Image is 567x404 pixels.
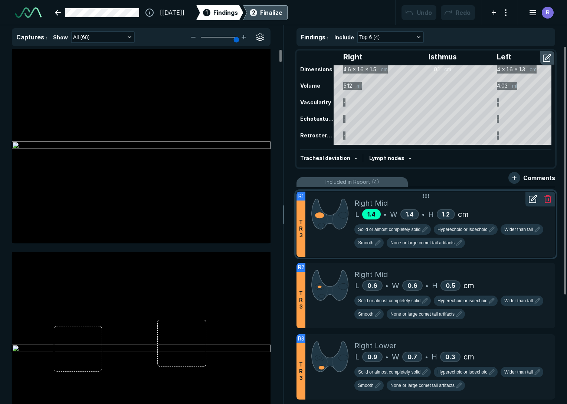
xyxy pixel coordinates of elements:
[12,4,45,21] a: See-Mode Logo
[390,382,455,389] span: None or large comet tail artifacts
[327,34,328,40] span: :
[311,340,348,373] img: Z7AAAABklEQVQDABOfaBS1f1kAAAAAAElFTkSuQmCC
[523,173,555,182] span: Comments
[422,210,425,219] span: •
[386,352,388,361] span: •
[355,280,359,291] span: L
[390,311,455,317] span: None or large comet tail artifacts
[425,352,428,361] span: •
[358,297,420,304] span: Solid or almost completely solid
[300,155,350,161] span: Tracheal deviation
[458,209,469,220] span: cm
[358,226,420,233] span: Solid or almost completely solid
[504,297,533,304] span: Wider than tall
[298,335,304,343] span: R3
[73,33,89,41] span: All (68)
[437,369,487,375] span: Hyperechoic or isoechoic
[311,198,348,231] img: C2dYegAAAAZJREFUAwAdXlgFcDvERQAAAABJRU5ErkJggg==
[358,382,373,389] span: Smooth
[354,340,396,351] span: Right Lower
[392,351,399,362] span: W
[355,351,359,362] span: L
[504,369,533,375] span: Wider than tall
[355,155,357,161] span: -
[358,369,420,375] span: Solid or almost completely solid
[390,209,397,220] span: W
[428,209,434,220] span: H
[442,211,450,218] span: 1.2
[354,198,388,209] span: Right Mid
[463,351,474,362] span: cm
[299,361,303,381] span: T R 3
[298,192,304,200] span: R1
[296,263,555,328] li: R2TR3Right MidL0.6•W0.6•H0.5cm
[367,211,376,218] span: 1.4
[407,353,417,361] span: 0.7
[359,33,380,41] span: Top 6 (4)
[432,280,437,291] span: H
[325,178,379,186] span: Included in Report (4)
[358,240,373,246] span: Smooth
[252,9,255,16] span: 2
[441,5,475,20] button: Redo
[463,280,474,291] span: cm
[367,353,377,361] span: 0.9
[311,269,348,302] img: 91yxeuAAAABklEQVQDAJQzcxS8pbgcAAAAAElFTkSuQmCC
[354,269,388,280] span: Right Mid
[384,210,386,219] span: •
[260,8,282,17] div: Finalize
[358,311,373,317] span: Smooth
[299,290,303,310] span: T R 3
[16,33,44,41] span: Captures
[213,8,238,17] span: Findings
[296,192,555,257] li: R1TR3Right MidL1.4•W1.4•H1.2cm
[407,282,417,289] span: 0.6
[546,9,550,16] span: R
[196,5,243,20] div: 1Findings
[298,263,304,271] span: R2
[432,351,437,362] span: H
[504,226,533,233] span: Wider than tall
[402,5,436,20] button: Undo
[437,226,487,233] span: Hyperechoic or isoechoic
[390,240,455,246] span: None or large comet tail artifacts
[299,219,303,239] span: T R 3
[437,297,487,304] span: Hyperechoic or isoechoic
[160,8,184,17] span: [[DATE]]
[355,209,359,220] span: L
[406,211,414,218] span: 1.4
[445,353,455,361] span: 0.3
[446,282,455,289] span: 0.5
[15,7,42,18] img: See-Mode Logo
[243,5,288,20] div: 2Finalize
[53,33,68,41] span: Show
[334,33,354,41] span: Include
[206,9,208,16] span: 1
[542,7,554,19] div: avatar-name
[296,334,555,400] li: R3TR3Right LowerL0.9•W0.7•H0.3cm
[392,280,399,291] span: W
[409,155,411,161] span: -
[524,5,555,20] button: avatar-name
[367,282,377,289] span: 0.6
[426,281,428,290] span: •
[369,155,404,161] span: Lymph nodes
[386,281,388,290] span: •
[46,34,47,40] span: :
[301,33,325,41] span: Findings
